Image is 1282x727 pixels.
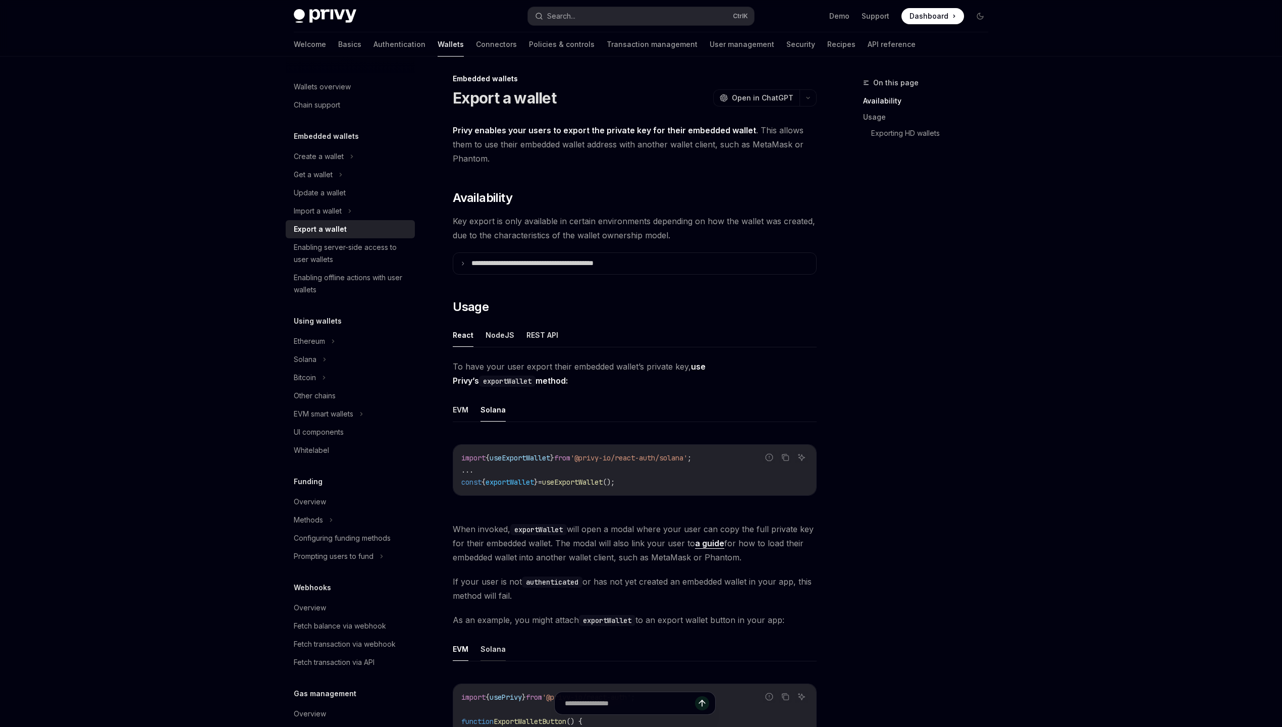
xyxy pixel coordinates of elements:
[972,8,988,24] button: Toggle dark mode
[732,93,793,103] span: Open in ChatGPT
[687,453,691,462] span: ;
[479,376,536,387] code: exportWallet
[294,532,391,544] div: Configuring funding methods
[286,96,415,114] a: Chain support
[490,453,550,462] span: useExportWallet
[453,359,817,388] span: To have your user export their embedded wallet’s private key,
[286,184,415,202] a: Update a wallet
[453,361,706,386] strong: use Privy’s method:
[863,109,996,125] a: Usage
[294,99,340,111] div: Chain support
[453,398,468,422] button: EVM
[286,423,415,441] a: UI components
[294,130,359,142] h5: Embedded wallets
[286,238,415,269] a: Enabling server-side access to user wallets
[294,272,409,296] div: Enabling offline actions with user wallets
[763,451,776,464] button: Report incorrect code
[286,635,415,653] a: Fetch transaction via webhook
[294,602,326,614] div: Overview
[603,478,615,487] span: ();
[294,390,336,402] div: Other chains
[480,637,506,661] button: Solana
[294,638,396,650] div: Fetch transaction via webhook
[286,387,415,405] a: Other chains
[733,12,748,20] span: Ctrl K
[526,323,558,347] button: REST API
[862,11,889,21] a: Support
[873,77,919,89] span: On this page
[294,688,356,700] h5: Gas management
[554,453,570,462] span: from
[294,353,316,366] div: Solana
[486,478,534,487] span: exportWallet
[286,78,415,96] a: Wallets overview
[570,453,687,462] span: '@privy-io/react-auth/solana'
[779,451,792,464] button: Copy the contents from the code block
[453,190,512,206] span: Availability
[863,93,996,109] a: Availability
[710,32,774,57] a: User management
[294,550,373,562] div: Prompting users to fund
[453,637,468,661] button: EVM
[695,696,709,710] button: Send message
[510,524,567,535] code: exportWallet
[294,205,342,217] div: Import a wallet
[294,335,325,347] div: Ethereum
[286,653,415,671] a: Fetch transaction via API
[286,493,415,511] a: Overview
[294,476,323,488] h5: Funding
[286,220,415,238] a: Export a wallet
[453,613,817,627] span: As an example, you might attach to an export wallet button in your app:
[294,372,316,384] div: Bitcoin
[286,269,415,299] a: Enabling offline actions with user wallets
[453,299,489,315] span: Usage
[901,8,964,24] a: Dashboard
[607,32,698,57] a: Transaction management
[286,599,415,617] a: Overview
[453,123,817,166] span: . This allows them to use their embedded wallet address with another wallet client, such as MetaM...
[542,478,603,487] span: useExportWallet
[294,444,329,456] div: Whitelabel
[294,514,323,526] div: Methods
[294,169,333,181] div: Get a wallet
[827,32,856,57] a: Recipes
[453,522,817,564] span: When invoked, will open a modal where your user can copy the full private key for their embedded ...
[294,9,356,23] img: dark logo
[294,32,326,57] a: Welcome
[294,496,326,508] div: Overview
[373,32,425,57] a: Authentication
[480,398,506,422] button: Solana
[294,426,344,438] div: UI components
[476,32,517,57] a: Connectors
[461,453,486,462] span: import
[453,89,556,107] h1: Export a wallet
[453,125,756,135] strong: Privy enables your users to export the private key for their embedded wallet
[829,11,849,21] a: Demo
[579,615,635,626] code: exportWallet
[522,577,582,588] code: authenticated
[294,408,353,420] div: EVM smart wallets
[871,125,996,141] a: Exporting HD wallets
[786,32,815,57] a: Security
[538,478,542,487] span: =
[461,465,473,475] span: ...
[294,315,342,327] h5: Using wallets
[453,214,817,242] span: Key export is only available in certain environments depending on how the wallet was created, due...
[294,150,344,163] div: Create a wallet
[453,575,817,603] span: If your user is not or has not yet created an embedded wallet in your app, this method will fail.
[286,705,415,723] a: Overview
[910,11,948,21] span: Dashboard
[286,529,415,547] a: Configuring funding methods
[294,81,351,93] div: Wallets overview
[294,656,375,668] div: Fetch transaction via API
[529,32,595,57] a: Policies & controls
[294,708,326,720] div: Overview
[550,453,554,462] span: }
[286,441,415,459] a: Whitelabel
[294,223,347,235] div: Export a wallet
[486,323,514,347] button: NodeJS
[482,478,486,487] span: {
[695,538,724,549] a: a guide
[438,32,464,57] a: Wallets
[534,478,538,487] span: }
